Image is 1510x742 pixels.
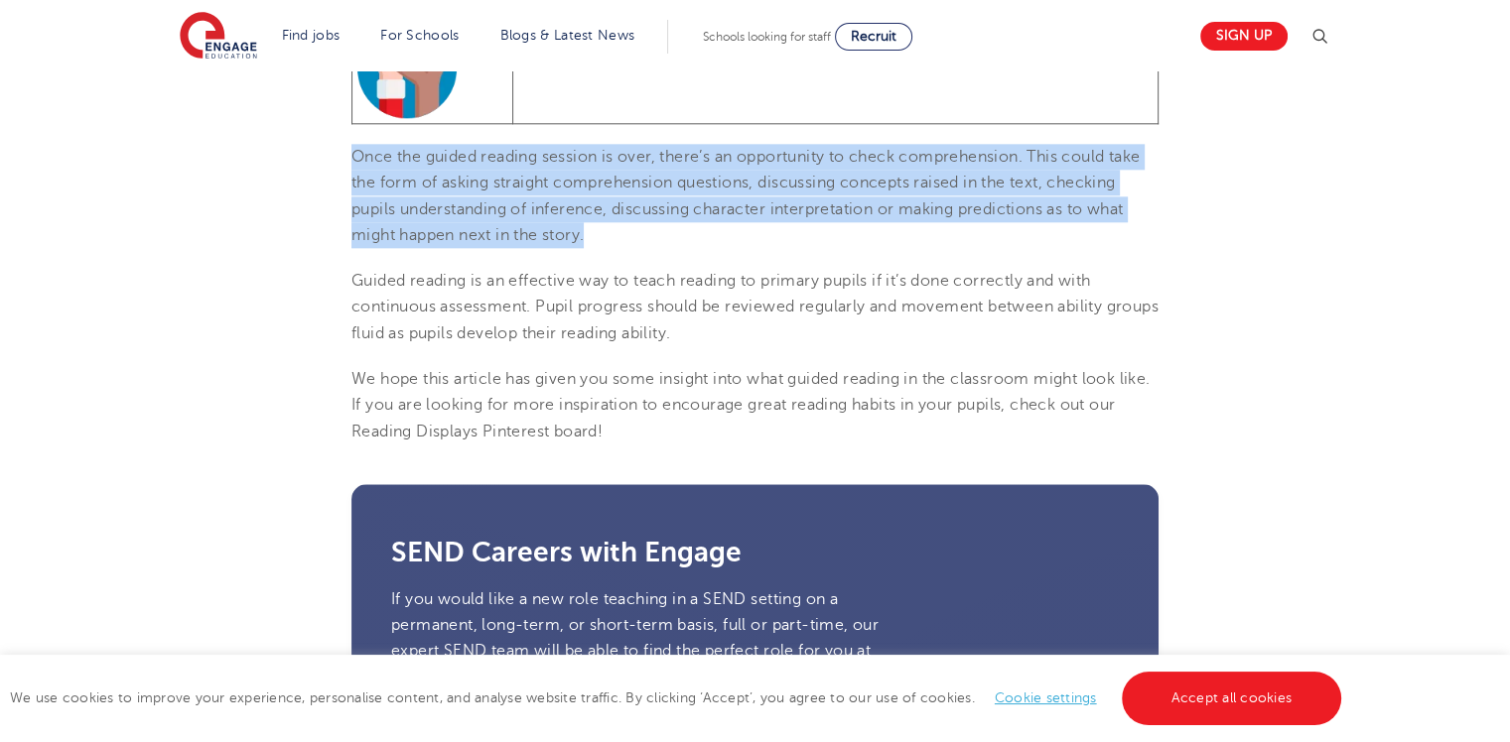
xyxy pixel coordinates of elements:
span: Guided reading is an effective way to teach reading to primary pupils if it’s done correctly and ... [351,272,1159,342]
span: We use cookies to improve your experience, personalise content, and analyse website traffic. By c... [10,690,1346,705]
span: We hope this article has given you some insight into what guided reading in the classroom might l... [351,370,1150,440]
span: Schools looking for staff [703,30,831,44]
a: Recruit [835,23,912,51]
a: Cookie settings [995,690,1097,705]
h3: SEND Careers with Engage [391,539,1119,566]
p: If you would like a new role teaching in a SEND setting on a permanent, long-term, or short-term ... [391,586,886,690]
img: Engage Education [180,12,257,62]
span: Once the guided reading session is over, there’s an opportunity to check comprehension. This coul... [351,148,1140,244]
a: Sign up [1200,22,1288,51]
a: Accept all cookies [1122,672,1342,725]
span: Recruit [851,29,896,44]
a: Find jobs [282,28,341,43]
a: For Schools [380,28,459,43]
a: Blogs & Latest News [500,28,635,43]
